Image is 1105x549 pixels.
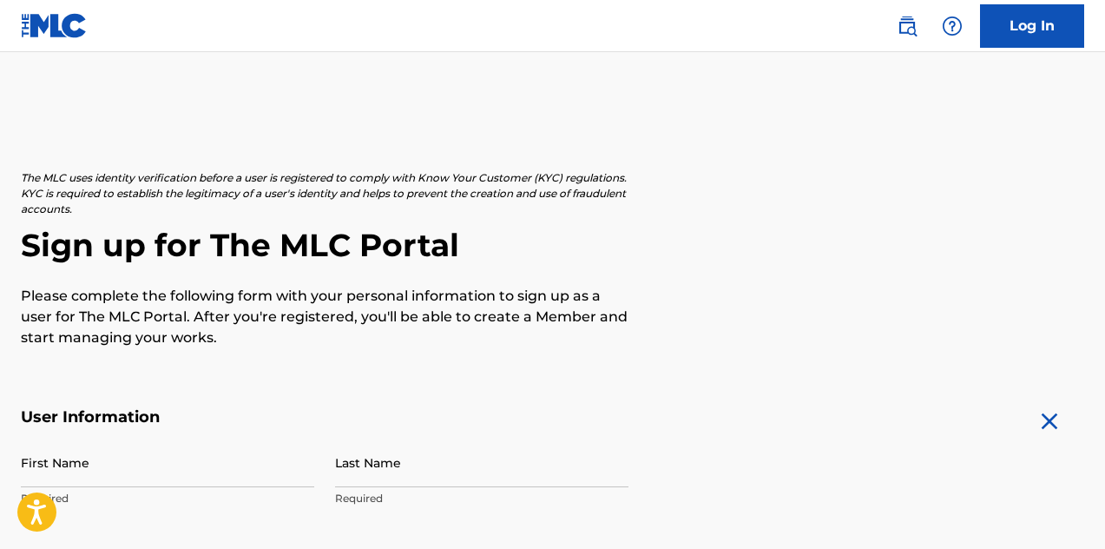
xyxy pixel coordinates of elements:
a: Public Search [890,9,924,43]
img: help [942,16,963,36]
a: Log In [980,4,1084,48]
img: close [1036,407,1063,435]
p: Required [21,491,314,506]
h2: Sign up for The MLC Portal [21,226,1084,265]
img: search [897,16,918,36]
p: The MLC uses identity verification before a user is registered to comply with Know Your Customer ... [21,170,628,217]
p: Please complete the following form with your personal information to sign up as a user for The ML... [21,286,628,348]
h5: User Information [21,407,628,427]
div: Help [935,9,970,43]
p: Required [335,491,628,506]
img: MLC Logo [21,13,88,38]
